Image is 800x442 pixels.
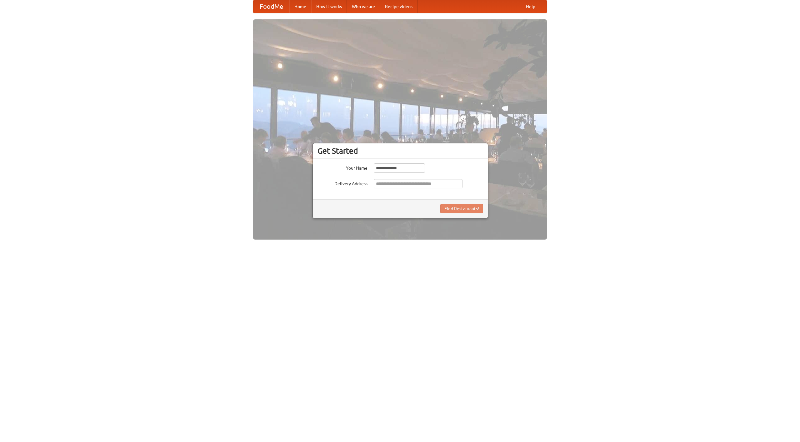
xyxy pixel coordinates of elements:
h3: Get Started [317,146,483,156]
a: Recipe videos [380,0,417,13]
a: Who we are [347,0,380,13]
button: Find Restaurants! [440,204,483,213]
label: Delivery Address [317,179,367,187]
a: Home [289,0,311,13]
a: FoodMe [253,0,289,13]
a: Help [521,0,540,13]
label: Your Name [317,163,367,171]
a: How it works [311,0,347,13]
